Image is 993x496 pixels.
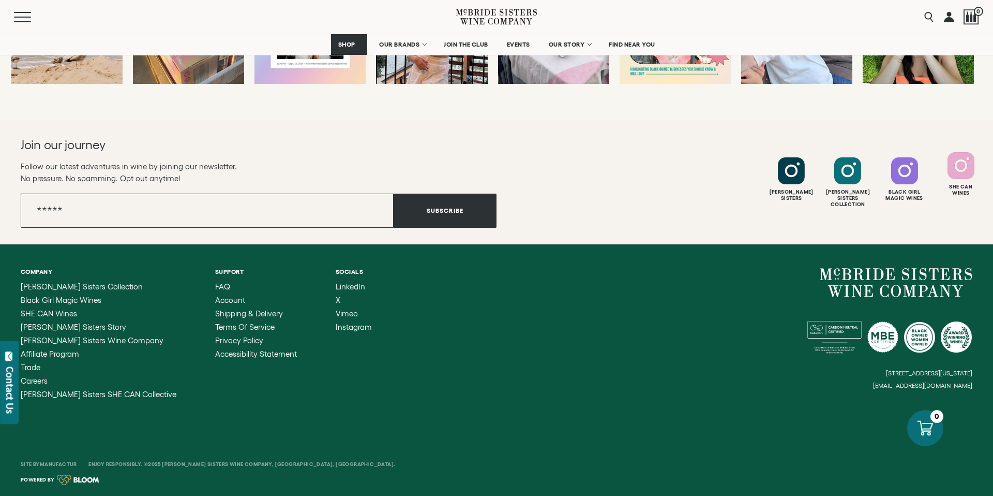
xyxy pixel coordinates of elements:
[14,12,51,22] button: Mobile Menu Trigger
[21,137,449,153] h2: Join our journey
[21,283,176,291] a: McBride Sisters Collection
[821,157,875,208] a: Follow McBride Sisters Collection on Instagram [PERSON_NAME] SistersCollection
[336,310,372,318] a: Vimeo
[542,34,597,55] a: OUR STORY
[215,283,297,291] a: FAQ
[934,157,988,201] a: Follow SHE CAN Wines on Instagram She CanWines
[873,382,972,389] small: [EMAIL_ADDRESS][DOMAIN_NAME]
[215,309,283,318] span: Shipping & Delivery
[21,377,176,385] a: Careers
[336,282,365,291] span: LinkedIn
[507,41,530,48] span: EVENTS
[764,189,818,201] div: [PERSON_NAME] Sisters
[21,296,176,304] a: Black Girl Magic Wines
[215,310,297,318] a: Shipping & Delivery
[21,194,394,228] input: Email
[21,461,78,467] span: Site By
[21,376,48,385] span: Careers
[215,323,297,331] a: Terms of Service
[336,296,372,304] a: X
[21,161,496,184] p: Follow our latest adventures in wine by joining our newsletter. No pressure. No spamming. Opt out...
[437,34,495,55] a: JOIN THE CLUB
[215,337,297,345] a: Privacy Policy
[215,350,297,358] a: Accessibility Statement
[609,41,655,48] span: FIND NEAR YOU
[21,309,77,318] span: SHE CAN Wines
[602,34,662,55] a: FIND NEAR YOU
[338,41,355,48] span: SHOP
[21,336,163,345] span: [PERSON_NAME] Sisters Wine Company
[878,189,931,201] div: Black Girl Magic Wines
[21,310,176,318] a: SHE CAN Wines
[215,323,275,331] span: Terms of Service
[500,34,537,55] a: EVENTS
[21,337,176,345] a: McBride Sisters Wine Company
[444,41,488,48] span: JOIN THE CLUB
[886,370,972,376] small: [STREET_ADDRESS][US_STATE]
[934,184,988,196] div: She Can Wines
[21,477,54,483] span: Powered by
[331,34,367,55] a: SHOP
[215,282,230,291] span: FAQ
[820,268,972,297] a: McBride Sisters Wine Company
[5,367,15,414] div: Contact Us
[379,41,419,48] span: OUR BRANDS
[21,350,176,358] a: Affiliate Program
[215,349,297,358] span: Accessibility Statement
[336,309,358,318] span: Vimeo
[878,157,931,201] a: Follow Black Girl Magic Wines on Instagram Black GirlMagic Wines
[21,323,126,331] span: [PERSON_NAME] Sisters Story
[372,34,432,55] a: OUR BRANDS
[930,410,943,423] div: 0
[21,363,40,372] span: Trade
[336,283,372,291] a: LinkedIn
[21,349,79,358] span: Affiliate Program
[215,296,245,304] span: Account
[21,390,176,399] a: McBride Sisters SHE CAN Collective
[394,194,496,228] button: Subscribe
[21,282,143,291] span: [PERSON_NAME] Sisters Collection
[21,296,101,304] span: Black Girl Magic Wines
[88,461,395,467] span: Enjoy Responsibly. ©2025 [PERSON_NAME] Sisters Wine Company, [GEOGRAPHIC_DATA], [GEOGRAPHIC_DATA].
[764,157,818,201] a: Follow McBride Sisters on Instagram [PERSON_NAME]Sisters
[549,41,585,48] span: OUR STORY
[215,296,297,304] a: Account
[215,336,263,345] span: Privacy Policy
[21,323,176,331] a: McBride Sisters Story
[21,363,176,372] a: Trade
[336,323,372,331] span: Instagram
[974,7,983,16] span: 0
[40,461,77,467] a: Manufactur
[336,323,372,331] a: Instagram
[336,296,340,304] span: X
[21,390,176,399] span: [PERSON_NAME] Sisters SHE CAN Collective
[821,189,875,208] div: [PERSON_NAME] Sisters Collection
